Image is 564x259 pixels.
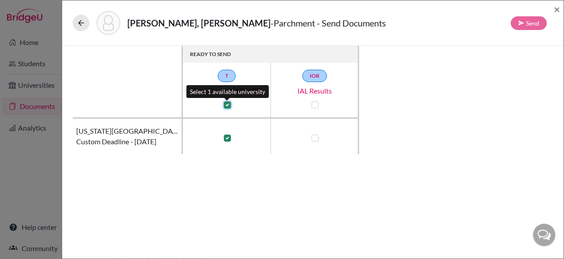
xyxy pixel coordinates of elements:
span: [US_STATE][GEOGRAPHIC_DATA] [76,126,178,136]
a: IOR [302,70,327,82]
span: Custom deadline - [DATE] [76,136,156,147]
a: IAL Results [271,86,359,96]
span: × [554,3,560,15]
span: - Parchment - Send Documents [271,18,386,28]
div: Select 1 available university [186,85,269,98]
span: Help [20,6,38,14]
button: Send [511,16,547,30]
button: Close [554,4,560,15]
a: T [218,70,236,82]
th: READY TO SEND [183,46,359,63]
strong: [PERSON_NAME], [PERSON_NAME] [127,18,271,28]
